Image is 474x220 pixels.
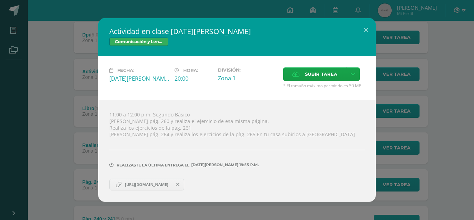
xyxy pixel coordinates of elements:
h2: Actividad en clase [DATE][PERSON_NAME] [109,26,365,36]
label: División: [218,67,278,73]
div: Zona 1 [218,74,278,82]
span: Fecha: [117,68,134,73]
span: * El tamaño máximo permitido es 50 MB [283,83,365,89]
span: Remover entrega [172,181,184,188]
span: Realizaste la última entrega el [117,163,189,168]
div: 11:00 a 12:00 p.m. Segundo Básico [PERSON_NAME] pág. 260 y realiza el ejercicio de esa misma pági... [98,100,376,202]
span: Comunicación y Lenguage Bas II [109,38,168,46]
div: 20:00 [175,75,212,82]
button: Close (Esc) [356,18,376,42]
a: [URL][DOMAIN_NAME] [109,179,184,190]
span: Subir tarea [305,68,337,81]
span: [URL][DOMAIN_NAME] [121,182,172,187]
span: [DATE][PERSON_NAME] 19:55 p.m. [189,165,259,165]
span: Hora: [183,68,198,73]
div: [DATE][PERSON_NAME] [109,75,169,82]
